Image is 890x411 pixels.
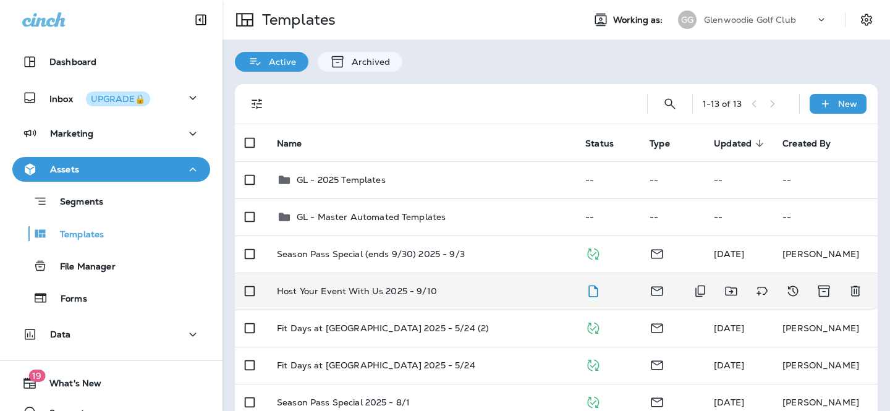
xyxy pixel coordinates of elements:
[12,121,210,146] button: Marketing
[773,235,878,273] td: [PERSON_NAME]
[585,321,601,333] span: Published
[650,247,664,258] span: Email
[277,360,475,370] p: Fit Days at [GEOGRAPHIC_DATA] 2025 - 5/24
[640,161,704,198] td: --
[714,323,744,334] span: Brooks Mires
[714,397,744,408] span: Scott Logan
[245,91,269,116] button: Filters
[86,91,150,106] button: UPGRADE🔒
[50,329,71,339] p: Data
[12,322,210,347] button: Data
[585,138,630,149] span: Status
[678,11,697,29] div: GG
[782,138,847,149] span: Created By
[773,347,878,384] td: [PERSON_NAME]
[297,212,446,222] p: GL - Master Automated Templates
[650,321,664,333] span: Email
[650,138,670,149] span: Type
[843,279,868,303] button: Delete
[585,358,601,370] span: Published
[277,323,489,333] p: Fit Days at [GEOGRAPHIC_DATA] 2025 - 5/24 (2)
[812,279,837,303] button: Archive
[49,57,96,67] p: Dashboard
[688,279,713,303] button: Duplicate
[277,249,465,259] p: Season Pass Special (ends 9/30) 2025 - 9/3
[585,284,601,295] span: Draft
[781,279,805,303] button: View Changelog
[49,91,150,104] p: Inbox
[838,99,857,109] p: New
[773,161,878,198] td: --
[12,49,210,74] button: Dashboard
[773,310,878,347] td: [PERSON_NAME]
[257,11,336,29] p: Templates
[37,378,101,393] span: What's New
[91,95,145,103] div: UPGRADE🔒
[12,188,210,214] button: Segments
[714,138,768,149] span: Updated
[28,370,45,382] span: 19
[12,371,210,396] button: 19What's New
[585,138,614,149] span: Status
[48,261,116,273] p: File Manager
[48,197,103,209] p: Segments
[48,229,104,241] p: Templates
[575,161,640,198] td: --
[704,161,773,198] td: --
[575,198,640,235] td: --
[714,138,752,149] span: Updated
[650,138,686,149] span: Type
[50,129,93,138] p: Marketing
[184,7,218,32] button: Collapse Sidebar
[48,294,87,305] p: Forms
[50,164,79,174] p: Assets
[345,57,390,67] p: Archived
[12,85,210,110] button: InboxUPGRADE🔒
[773,198,878,235] td: --
[585,247,601,258] span: Published
[277,397,410,407] p: Season Pass Special 2025 - 8/1
[714,248,744,260] span: Scott Logan
[613,15,666,25] span: Working as:
[658,91,682,116] button: Search Templates
[277,286,437,296] p: Host Your Event With Us 2025 - 9/10
[640,198,704,235] td: --
[277,138,302,149] span: Name
[704,198,773,235] td: --
[12,157,210,182] button: Assets
[719,279,744,303] button: Move to folder
[277,138,318,149] span: Name
[650,396,664,407] span: Email
[12,253,210,279] button: File Manager
[650,358,664,370] span: Email
[12,221,210,247] button: Templates
[703,99,742,109] div: 1 - 13 of 13
[12,285,210,311] button: Forms
[714,360,744,371] span: Scott Logan
[297,175,386,185] p: GL - 2025 Templates
[704,15,796,25] p: Glenwoodie Golf Club
[782,138,831,149] span: Created By
[855,9,878,31] button: Settings
[263,57,296,67] p: Active
[650,284,664,295] span: Email
[585,396,601,407] span: Published
[750,279,774,303] button: Add tags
